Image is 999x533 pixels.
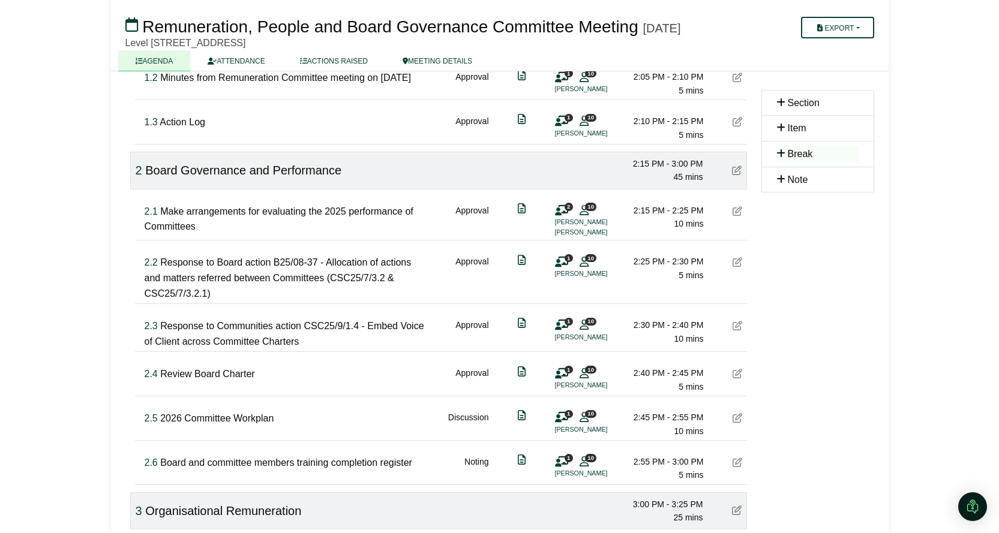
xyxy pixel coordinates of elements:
span: Click to fine tune number [145,457,158,468]
span: 1 [565,70,573,77]
span: 1 [565,366,573,374]
a: ATTENDANCE [190,50,282,71]
span: Response to Board action B25/08-37 - Allocation of actions and matters referred between Committee... [145,257,412,298]
li: [PERSON_NAME] [555,468,645,478]
span: 10 mins [674,219,703,228]
div: 2:25 PM - 2:30 PM [620,255,704,268]
a: AGENDA [118,50,191,71]
li: [PERSON_NAME] [555,128,645,138]
span: Break [788,149,813,159]
div: 2:15 PM - 2:25 PM [620,204,704,217]
span: 1 [565,454,573,462]
span: 2 [565,203,573,210]
span: 5 mins [679,86,703,95]
li: [PERSON_NAME] [555,332,645,342]
a: ACTIONS RAISED [283,50,385,71]
div: 2:05 PM - 2:10 PM [620,70,704,83]
span: 1 [565,410,573,418]
span: 10 [585,114,596,122]
div: Approval [455,318,488,349]
span: 5 mins [679,470,703,480]
span: Organisational Remuneration [145,504,301,517]
span: Board Governance and Performance [145,164,341,177]
li: [PERSON_NAME] [555,380,645,390]
div: 2:45 PM - 2:55 PM [620,411,704,424]
span: 5 mins [679,130,703,140]
span: Item [788,124,806,134]
div: Open Intercom Messenger [958,492,987,521]
span: Note [788,174,808,185]
span: 45 mins [673,172,703,182]
span: 5 mins [679,270,703,280]
div: Noting [464,455,488,482]
span: 10 [585,366,596,374]
div: 3:00 PM - 3:25 PM [619,498,703,511]
span: 2026 Committee Workplan [160,413,274,423]
span: Board and committee members training completion register [160,457,412,468]
div: 2:30 PM - 2:40 PM [620,318,704,332]
li: [PERSON_NAME] [555,227,645,237]
span: Click to fine tune number [145,206,158,216]
span: 10 mins [674,426,703,436]
span: 10 [585,254,596,262]
div: Approval [455,115,488,141]
button: Export [801,17,874,38]
span: 10 [585,203,596,210]
span: Remuneration, People and Board Governance Committee Meeting [142,17,638,36]
li: [PERSON_NAME] [555,217,645,227]
div: 2:40 PM - 2:45 PM [620,366,704,380]
span: Make arrangements for evaluating the 2025 performance of Committees [145,206,413,232]
li: [PERSON_NAME] [555,269,645,279]
span: 1 [565,114,573,122]
span: Click to fine tune number [145,413,158,423]
span: Response to Communities action CSC25/9/1.4 - Embed Voice of Client across Committee Charters [145,321,424,347]
span: 10 [585,410,596,418]
span: Action Log [160,117,205,127]
span: Click to fine tune number [145,117,158,127]
span: Click to fine tune number [136,164,142,177]
span: Click to fine tune number [136,504,142,517]
span: Click to fine tune number [145,369,158,379]
span: 1 [565,318,573,326]
div: Approval [455,366,488,393]
div: [DATE] [643,21,681,35]
span: Review Board Charter [160,369,254,379]
span: Minutes from Remuneration Committee meeting on [DATE] [160,73,411,83]
li: [PERSON_NAME] [555,84,645,94]
div: Approval [455,255,488,301]
a: MEETING DETAILS [385,50,490,71]
span: 5 mins [679,382,703,392]
div: 2:55 PM - 3:00 PM [620,455,704,468]
span: 10 [585,70,596,77]
span: Click to fine tune number [145,257,158,267]
span: Section [788,98,820,108]
span: Click to fine tune number [145,321,158,331]
span: Click to fine tune number [145,73,158,83]
div: Discussion [448,411,489,438]
li: [PERSON_NAME] [555,424,645,435]
span: 10 [585,318,596,326]
span: Level [STREET_ADDRESS] [125,38,246,48]
span: 25 mins [673,513,703,522]
div: 2:15 PM - 3:00 PM [619,157,703,170]
span: 1 [565,254,573,262]
span: 10 [585,454,596,462]
div: Approval [455,70,488,97]
div: Approval [455,204,488,238]
div: 2:10 PM - 2:15 PM [620,115,704,128]
span: 10 mins [674,334,703,344]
